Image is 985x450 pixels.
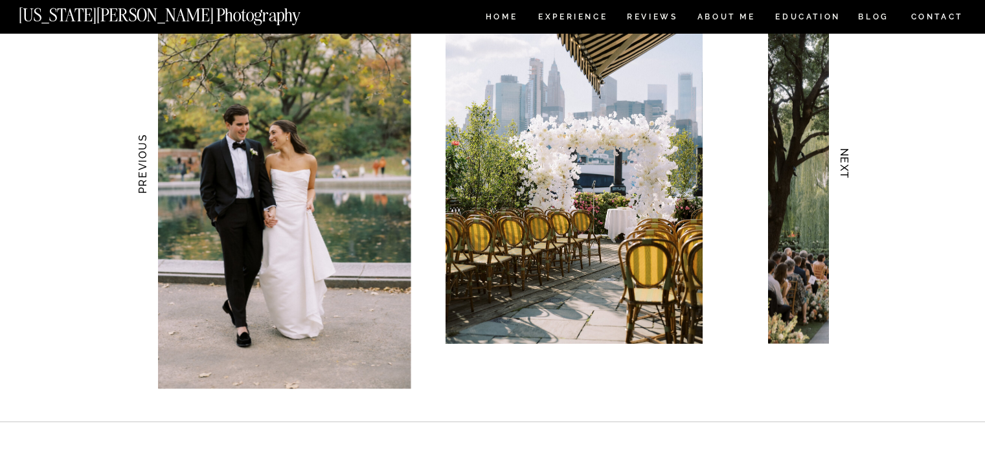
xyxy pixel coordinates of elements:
h3: NEXT [837,123,851,205]
a: Experience [538,13,606,24]
a: [US_STATE][PERSON_NAME] Photography [19,6,344,17]
a: ABOUT ME [697,13,756,24]
a: CONTACT [910,10,964,24]
a: HOME [483,13,520,24]
a: EDUCATION [774,13,842,24]
a: REVIEWS [627,13,675,24]
a: BLOG [858,13,889,24]
h3: PREVIOUS [135,123,148,205]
